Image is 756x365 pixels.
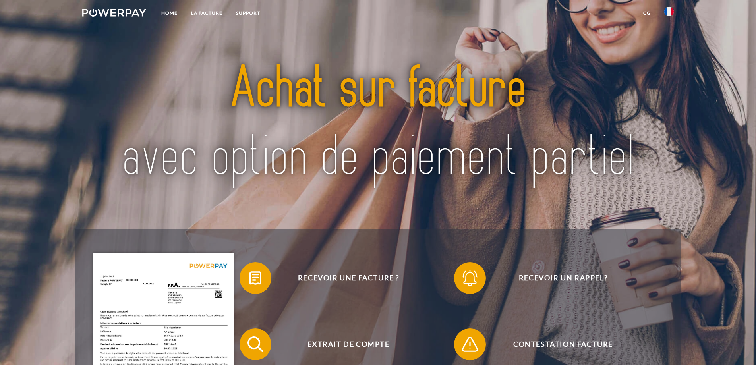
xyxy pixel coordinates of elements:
[664,7,674,16] img: fr
[240,262,446,294] button: Recevoir une facture ?
[112,37,644,210] img: title-powerpay_fr.svg
[636,6,657,20] a: CG
[466,328,660,360] span: Contestation Facture
[82,9,146,17] img: logo-powerpay-white.svg
[460,334,480,354] img: qb_warning.svg
[454,262,661,294] button: Recevoir un rappel?
[246,334,265,354] img: qb_search.svg
[460,268,480,288] img: qb_bell.svg
[724,333,750,359] iframe: Bouton de lancement de la fenêtre de messagerie
[184,6,229,20] a: LA FACTURE
[251,262,446,294] span: Recevoir une facture ?
[229,6,267,20] a: Support
[466,262,660,294] span: Recevoir un rappel?
[246,268,265,288] img: qb_bill.svg
[240,328,446,360] button: Extrait de compte
[454,328,661,360] button: Contestation Facture
[155,6,184,20] a: Home
[251,328,446,360] span: Extrait de compte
